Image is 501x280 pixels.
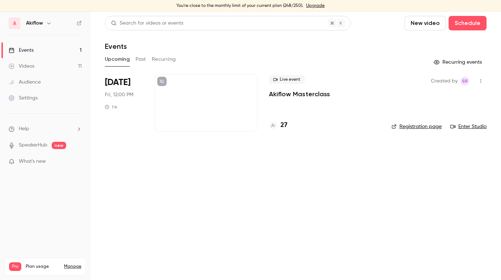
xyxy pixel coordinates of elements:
button: Recurring events [431,56,487,68]
div: Search for videos or events [111,20,183,27]
div: Videos [9,63,34,70]
span: SR [462,77,468,85]
h1: Events [105,42,127,51]
h6: Akiflow [26,20,43,27]
span: new [52,142,66,149]
div: Settings [9,94,38,102]
div: Events [9,47,34,54]
a: SpeakerHub [19,141,47,149]
a: Manage [64,264,81,270]
a: 27 [269,120,287,130]
span: Santiago Romero [461,77,469,85]
span: What's new [19,158,46,165]
div: Audience [9,79,41,86]
a: Registration page [391,123,442,130]
iframe: Noticeable Trigger [73,158,82,165]
span: [DATE] [105,77,130,88]
button: Upcoming [105,54,130,65]
span: Pro [9,262,21,271]
button: New video [404,16,446,30]
span: Live event [269,75,305,84]
button: Recurring [152,54,176,65]
button: Past [136,54,146,65]
div: 1 h [105,104,117,110]
a: Akiflow Masterclass [269,90,330,98]
button: Schedule [449,16,487,30]
span: Created by [431,77,458,85]
span: A [13,20,16,27]
li: help-dropdown-opener [9,125,82,133]
a: Enter Studio [450,123,487,130]
span: Fri, 12:00 PM [105,91,133,98]
span: Help [19,125,29,133]
div: Oct 10 Fri, 12:00 PM (America/Buenos Aires) [105,74,143,132]
h4: 27 [281,120,287,130]
span: Plan usage [26,264,60,270]
a: Upgrade [306,3,325,9]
